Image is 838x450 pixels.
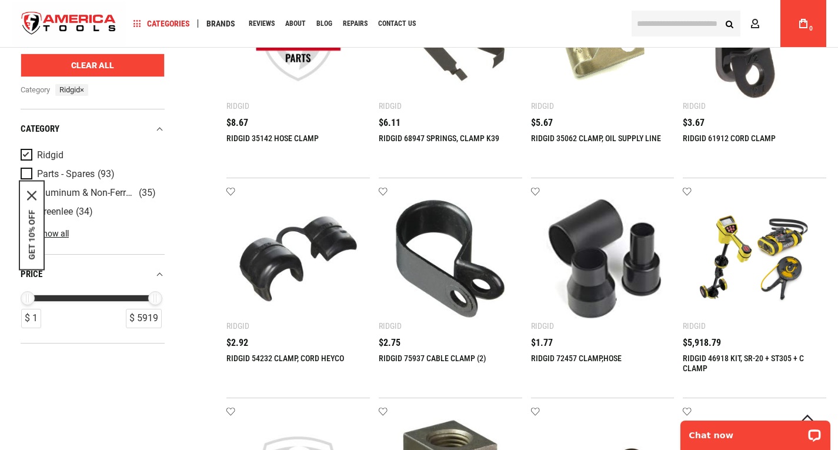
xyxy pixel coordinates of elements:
a: store logo [12,2,126,46]
span: Ridgid [55,84,88,96]
span: category [21,84,51,96]
a: Brands [201,16,241,32]
span: $6.11 [379,118,400,128]
a: RIDGID 46918 KIT, SR-20 + ST305 + C CLAMP [683,354,804,373]
a: RIDGID 72457 CLAMP,HOSE [531,354,622,363]
a: Greenlee (34) [21,205,162,218]
img: RIDGID 72457 CLAMP,HOSE [543,199,663,319]
span: Ridgid [37,150,64,161]
a: RIDGID 75937 CABLE CLAMP (2) [379,354,486,363]
span: Categories [133,19,190,28]
a: RIDGID 54232 CLAMP, CORD HEYCO [226,354,344,363]
span: Greenlee [37,206,73,217]
a: Parts - Spares (93) [21,168,162,181]
span: (34) [76,206,93,216]
a: Repairs [338,16,373,32]
div: $ 1 [21,308,41,328]
button: Search [718,12,740,35]
span: $2.75 [379,338,400,348]
a: RIDGID 35062 CLAMP, OIL SUPPLY LINE [531,134,661,143]
a: Contact Us [373,16,421,32]
span: About [285,20,306,27]
span: Blog [316,20,332,27]
span: $5,918.79 [683,338,721,348]
span: 0 [809,25,813,32]
span: Parts - Spares [37,169,95,179]
span: × [80,85,84,94]
a: RIDGID 68947 SPRINGS, CLAMP K39 [379,134,499,143]
a: Reviews [243,16,280,32]
a: Blog [311,16,338,32]
button: Close [27,191,36,200]
iframe: LiveChat chat widget [673,413,838,450]
span: (93) [98,169,115,179]
div: category [21,121,165,137]
img: RIDGID 75937 CABLE CLAMP (2) [390,199,510,319]
div: Product Filters [21,109,165,343]
span: (35) [139,188,156,198]
div: Ridgid [531,321,554,331]
span: Contact Us [378,20,416,27]
span: Reviews [249,20,275,27]
div: Ridgid [683,321,706,331]
a: RIDGID 61912 CORD CLAMP [683,134,776,143]
img: RIDGID 54232 CLAMP, CORD HEYCO [238,199,358,319]
span: $2.92 [226,338,248,348]
svg: close icon [27,191,36,200]
span: $1.77 [531,338,553,348]
span: $3.67 [683,118,705,128]
div: Ridgid [531,101,554,111]
span: Brands [206,19,235,28]
div: price [21,266,165,282]
span: Repairs [343,20,368,27]
div: Ridgid [226,321,249,331]
div: Ridgid [683,101,706,111]
span: $8.67 [226,118,248,128]
a: Aluminum & Non-Ferrous (Medium to Thick) (35) [21,186,162,199]
div: Ridgid [379,321,402,331]
a: RIDGID 35142 HOSE CLAMP [226,134,319,143]
div: Ridgid [379,101,402,111]
img: RIDGID 46918 KIT, SR-20 + ST305 + C CLAMP [695,199,814,319]
span: $5.67 [531,118,553,128]
a: Categories [128,16,195,32]
a: About [280,16,311,32]
div: $ 5919 [126,308,162,328]
button: GET 10% OFF [27,209,36,259]
div: Ridgid [226,101,249,111]
span: Aluminum & Non-Ferrous (Medium to Thick) [37,188,136,198]
a: Show all [21,229,69,238]
a: Ridgid [21,149,162,162]
button: Clear All [21,53,165,76]
img: America Tools [12,2,126,46]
